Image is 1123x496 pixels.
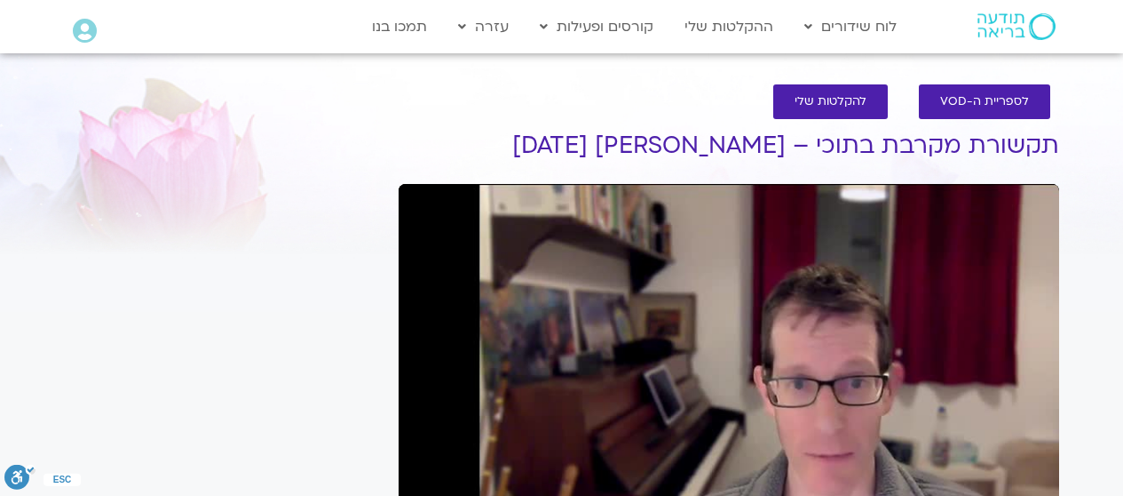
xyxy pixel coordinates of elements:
[676,10,782,44] a: ההקלטות שלי
[919,84,1050,119] a: לספריית ה-VOD
[795,10,906,44] a: לוח שידורים
[773,84,888,119] a: להקלטות שלי
[977,13,1056,40] img: תודעה בריאה
[795,95,866,108] span: להקלטות שלי
[531,10,662,44] a: קורסים ופעילות
[363,10,436,44] a: תמכו בנו
[940,95,1029,108] span: לספריית ה-VOD
[449,10,518,44] a: עזרה
[399,132,1059,159] h1: תקשורת מקרבת בתוכי – [PERSON_NAME] [DATE]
